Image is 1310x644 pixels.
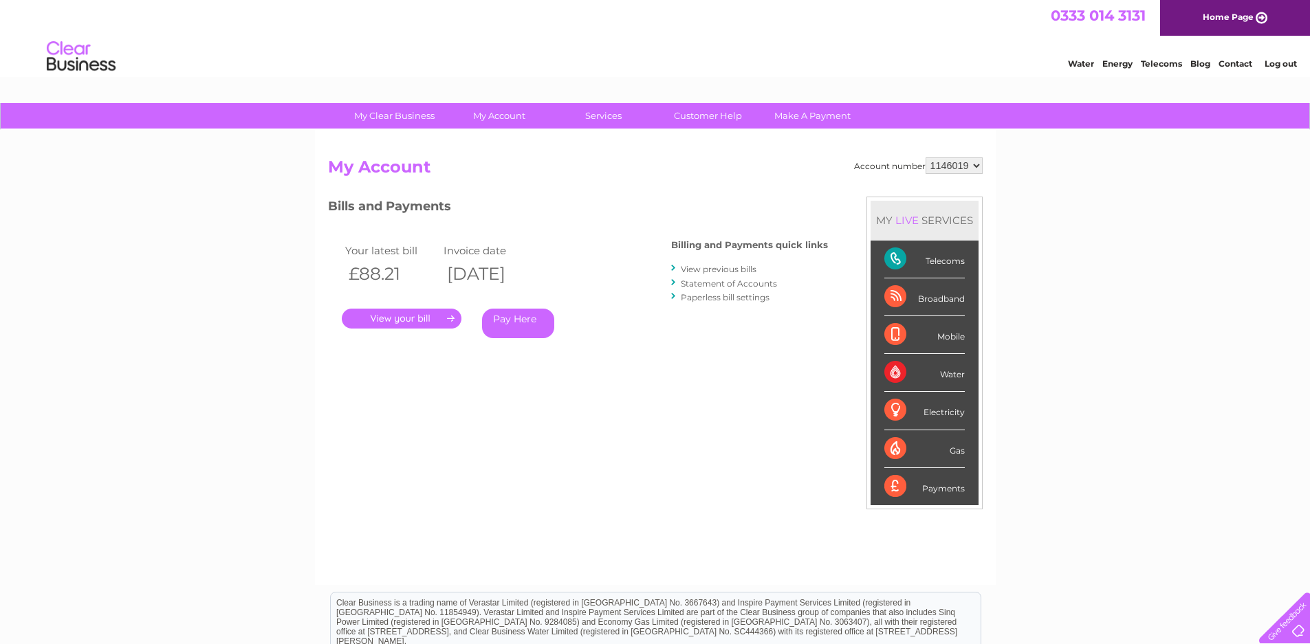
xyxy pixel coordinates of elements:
[1219,58,1252,69] a: Contact
[1265,58,1297,69] a: Log out
[1141,58,1182,69] a: Telecoms
[893,214,921,227] div: LIVE
[328,197,828,221] h3: Bills and Payments
[1068,58,1094,69] a: Water
[884,392,965,430] div: Electricity
[756,103,869,129] a: Make A Payment
[651,103,765,129] a: Customer Help
[342,309,461,329] a: .
[681,292,769,302] a: Paperless bill settings
[1190,58,1210,69] a: Blog
[1102,58,1133,69] a: Energy
[328,157,983,184] h2: My Account
[338,103,451,129] a: My Clear Business
[442,103,556,129] a: My Account
[440,260,539,288] th: [DATE]
[482,309,554,338] a: Pay Here
[884,278,965,316] div: Broadband
[331,8,981,67] div: Clear Business is a trading name of Verastar Limited (registered in [GEOGRAPHIC_DATA] No. 3667643...
[884,316,965,354] div: Mobile
[884,241,965,278] div: Telecoms
[671,240,828,250] h4: Billing and Payments quick links
[854,157,983,174] div: Account number
[681,278,777,289] a: Statement of Accounts
[681,264,756,274] a: View previous bills
[884,468,965,505] div: Payments
[547,103,660,129] a: Services
[1051,7,1146,24] a: 0333 014 3131
[342,241,441,260] td: Your latest bill
[884,430,965,468] div: Gas
[871,201,979,240] div: MY SERVICES
[884,354,965,392] div: Water
[342,260,441,288] th: £88.21
[46,36,116,78] img: logo.png
[440,241,539,260] td: Invoice date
